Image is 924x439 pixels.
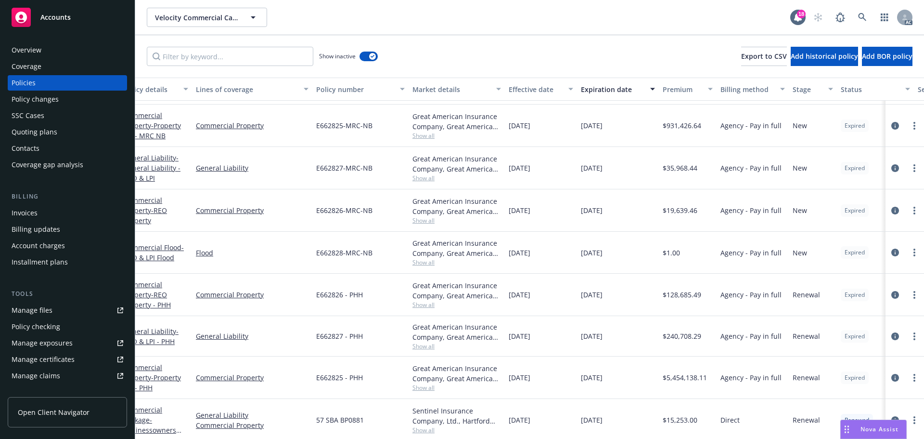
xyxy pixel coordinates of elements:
div: Manage certificates [12,352,75,367]
a: Contacts [8,141,127,156]
a: Policy checking [8,319,127,334]
a: Manage files [8,303,127,318]
div: Drag to move [841,420,853,439]
button: Add historical policy [791,47,858,66]
span: $19,639.46 [663,205,697,215]
span: [DATE] [581,415,603,425]
div: Great American Insurance Company, Great American Insurance Group, Steamboat IS, Inc. (formally Br... [412,280,501,301]
span: Expired [845,121,865,130]
a: circleInformation [889,289,901,301]
a: Commercial Property [196,420,308,430]
a: Accounts [8,4,127,31]
a: more [909,247,920,258]
a: SSC Cases [8,108,127,123]
div: Overview [12,42,41,58]
span: Show all [412,384,501,392]
div: Manage BORs [12,385,57,400]
span: Show all [412,426,501,434]
button: Expiration date [577,78,659,101]
span: [DATE] [581,290,603,300]
div: Billing [8,192,127,201]
span: E662827 - PHH [316,331,363,341]
span: $15,253.00 [663,415,697,425]
span: Agency - Pay in full [720,331,782,341]
a: Account charges [8,238,127,253]
span: Renewal [793,372,820,383]
span: New [793,120,807,131]
span: [DATE] [509,205,530,215]
span: [DATE] [581,331,603,341]
button: Add BOR policy [862,47,912,66]
a: Switch app [875,8,894,27]
a: Coverage gap analysis [8,157,127,173]
span: $240,708.29 [663,331,701,341]
a: Commercial Property [196,205,308,215]
div: Manage exposures [12,335,73,351]
span: Agency - Pay in full [720,120,782,131]
span: $1.00 [663,248,680,258]
span: Show all [412,258,501,266]
a: Commercial Property [124,196,167,225]
span: Add historical policy [791,52,858,61]
a: Policy changes [8,92,127,107]
div: Stage [793,84,822,94]
a: Manage certificates [8,352,127,367]
div: 18 [797,10,806,18]
span: Agency - Pay in full [720,372,782,383]
span: Add BOR policy [862,52,912,61]
div: Policy details [124,84,178,94]
span: [DATE] [509,331,530,341]
a: more [909,372,920,384]
a: Commercial Property [196,120,308,131]
span: - Property LPI - MRC NB [124,121,181,140]
a: Commercial Property [196,290,308,300]
span: [DATE] [509,163,530,173]
a: more [909,414,920,426]
span: Renewal [793,290,820,300]
button: Nova Assist [840,420,907,439]
a: circleInformation [889,372,901,384]
a: Manage exposures [8,335,127,351]
a: Policies [8,75,127,91]
span: New [793,205,807,215]
span: E662828-MRC-NB [316,248,372,258]
span: [DATE] [581,205,603,215]
span: $35,968.44 [663,163,697,173]
span: Direct [720,415,740,425]
span: [DATE] [509,248,530,258]
a: more [909,331,920,342]
div: Great American Insurance Company, Great American Insurance Group, Steamboat IS, Inc. (formally Br... [412,111,501,132]
div: Great American Insurance Company, Great American Insurance Group, [PERSON_NAME] Company (OSC) [412,196,501,216]
button: Lines of coverage [192,78,312,101]
a: more [909,205,920,216]
div: Tools [8,289,127,299]
div: Status [841,84,899,94]
span: E662827-MRC-NB [316,163,372,173]
button: Billing method [717,78,789,101]
span: 57 SBA BP0881 [316,415,364,425]
a: Billing updates [8,222,127,237]
a: circleInformation [889,414,901,426]
button: Effective date [505,78,577,101]
a: Quoting plans [8,124,127,140]
span: Renewal [793,415,820,425]
div: Coverage gap analysis [12,157,83,173]
div: Contacts [12,141,39,156]
button: Status [837,78,914,101]
a: Search [853,8,872,27]
span: [DATE] [509,290,530,300]
button: Policy number [312,78,409,101]
a: Manage claims [8,368,127,384]
span: - REO & LPI - PHH [124,327,179,346]
div: Great American Insurance Company, Great American Insurance Group, [PERSON_NAME] Company (OSC) [412,154,501,174]
span: - General Liability - REO & LPI [124,153,180,183]
span: Export to CSV [741,52,787,61]
span: Velocity Commercial Capital [155,13,238,23]
a: Installment plans [8,254,127,270]
span: $931,426.64 [663,120,701,131]
button: Policy details [120,78,192,101]
div: SSC Cases [12,108,44,123]
a: circleInformation [889,120,901,132]
div: Policy checking [12,319,60,334]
